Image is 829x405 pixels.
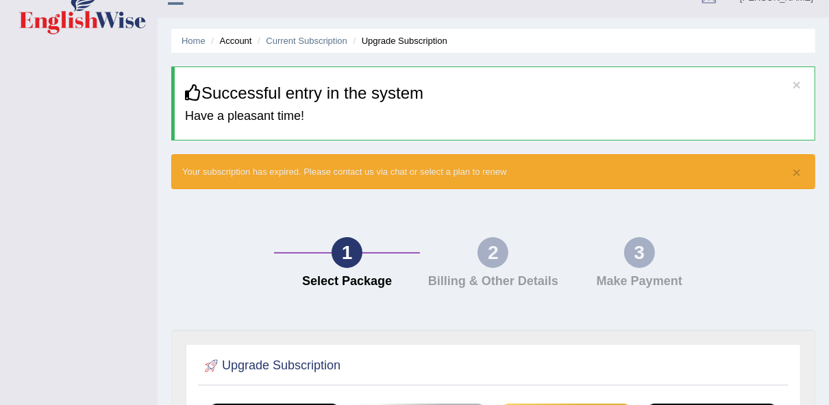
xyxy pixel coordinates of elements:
div: 2 [478,237,508,268]
li: Upgrade Subscription [350,34,447,47]
li: Account [208,34,251,47]
h4: Have a pleasant time! [185,110,804,123]
div: Your subscription has expired. Please contact us via chat or select a plan to renew [171,154,815,189]
a: Home [182,36,206,46]
h4: Billing & Other Details [427,275,559,289]
button: × [793,77,801,92]
a: Current Subscription [266,36,347,46]
div: 3 [624,237,655,268]
button: × [793,165,801,180]
h4: Make Payment [573,275,706,289]
div: 1 [332,237,362,268]
h3: Successful entry in the system [185,84,804,102]
h4: Select Package [281,275,413,289]
h2: Upgrade Subscription [201,356,341,376]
